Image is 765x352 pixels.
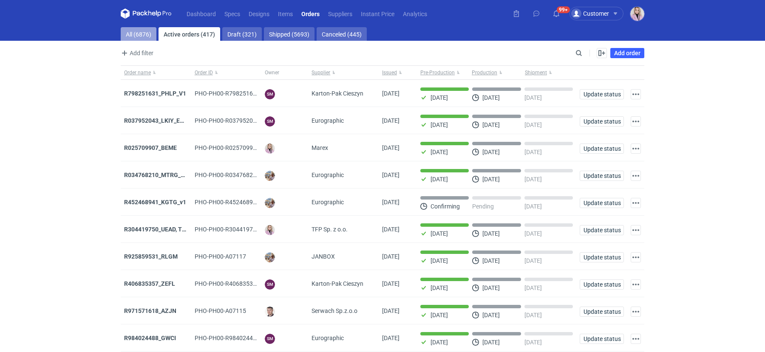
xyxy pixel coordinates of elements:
p: [DATE] [431,94,448,101]
span: Pre-Production [420,69,455,76]
p: [DATE] [431,149,448,155]
a: R037952043_LKIY_EBJQ [124,117,191,124]
a: R798251631_PHLP_V1 [124,90,186,97]
img: Maciej Sikora [265,307,275,317]
span: PHO-PH00-A07115 [195,307,246,314]
div: Eurographic [308,189,379,216]
button: Update status [580,225,624,235]
input: Search [574,48,601,58]
button: Actions [631,279,641,290]
span: Update status [584,309,620,315]
a: Instant Price [357,8,399,19]
p: [DATE] [482,149,500,155]
span: Karton-Pak Cieszyn [312,89,363,98]
div: Eurographic [308,161,379,189]
button: Update status [580,171,624,181]
a: R025709907_BEME [124,144,177,151]
span: 20/08/2025 [382,90,399,97]
button: Supplier [308,66,379,79]
p: [DATE] [524,94,542,101]
span: PHO-PH00-R304419750_UEAD,-TLWQ [195,226,295,233]
p: [DATE] [431,176,448,183]
span: Update status [584,173,620,179]
span: Eurographic [312,198,344,206]
span: 19/08/2025 [382,199,399,206]
button: Update status [580,144,624,154]
button: Order ID [191,66,262,79]
p: [DATE] [524,312,542,318]
span: Production [472,69,497,76]
p: [DATE] [524,339,542,346]
a: Draft (321) [222,27,262,41]
button: Update status [580,279,624,290]
button: Update status [580,198,624,208]
span: Update status [584,200,620,206]
a: Canceled (445) [317,27,367,41]
a: R034768210_MTRG_WCIR_XWSN [124,172,215,178]
span: Update status [584,254,620,260]
span: 18/08/2025 [382,226,399,233]
button: Actions [631,307,641,317]
strong: R452468941_KGTG_v1 [124,199,186,206]
span: PHO-PH00-R452468941_KGTG_V1 [195,199,288,206]
img: Klaudia Wiśniewska [265,144,275,154]
div: Eurographic [308,107,379,134]
p: [DATE] [524,176,542,183]
p: [DATE] [431,312,448,318]
span: Update status [584,282,620,287]
span: 18/08/2025 [382,307,399,314]
button: Actions [631,144,641,154]
p: [DATE] [524,284,542,291]
span: PHO-PH00-R025709907_BEME [195,144,278,151]
p: [DATE] [431,339,448,346]
span: Serwach Sp.z.o.o [312,307,357,315]
svg: Packhelp Pro [121,8,172,19]
strong: R971571618_AZJN [124,307,176,314]
span: PHO-PH00-A07117 [195,253,246,260]
img: Michał Palasek [265,198,275,208]
button: Klaudia Wiśniewska [630,7,644,21]
strong: R406835357_ZEFL [124,280,175,287]
p: [DATE] [482,284,500,291]
a: Shipped (5693) [264,27,314,41]
p: Confirming [431,203,460,210]
p: [DATE] [482,121,500,128]
span: Shipment [525,69,547,76]
figcaption: SM [265,334,275,344]
button: Update status [580,252,624,262]
p: [DATE] [524,149,542,155]
a: Analytics [399,8,431,19]
strong: R925859531_RLGM [124,253,178,260]
span: PHO-PH00-R037952043_LKIY_EBJQ [195,117,292,124]
a: R984024488_GWCI [124,335,176,341]
span: Eurographic [312,171,344,179]
a: All (6876) [121,27,156,41]
button: Production [470,66,523,79]
button: Update status [580,334,624,344]
div: Serwach Sp.z.o.o [308,297,379,324]
span: 19/08/2025 [382,172,399,178]
p: [DATE] [431,121,448,128]
p: [DATE] [482,339,500,346]
a: Orders [297,8,324,19]
span: Update status [584,118,620,124]
span: TFP Sp. z o.o. [312,225,348,234]
p: [DATE] [482,257,500,264]
span: 18/08/2025 [382,280,399,287]
span: 14/08/2025 [382,335,399,341]
span: Eurographic [312,116,344,125]
img: Michał Palasek [265,171,275,181]
span: Update status [584,146,620,152]
button: Issued [379,66,417,79]
img: Klaudia Wiśniewska [265,225,275,235]
div: Marex [308,134,379,161]
p: [DATE] [431,257,448,264]
p: [DATE] [524,230,542,237]
span: PHO-PH00-R034768210_MTRG_WCIR_XWSN [195,172,315,178]
button: Actions [631,198,641,208]
button: Actions [631,116,641,127]
span: Issued [382,69,397,76]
